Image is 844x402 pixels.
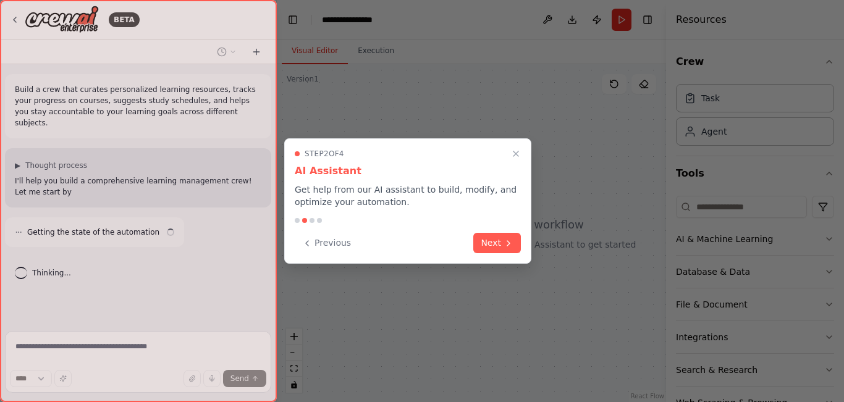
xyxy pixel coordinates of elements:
[509,146,523,161] button: Close walkthrough
[284,11,302,28] button: Hide left sidebar
[295,183,521,208] p: Get help from our AI assistant to build, modify, and optimize your automation.
[305,149,344,159] span: Step 2 of 4
[295,233,358,253] button: Previous
[295,164,521,178] h3: AI Assistant
[473,233,521,253] button: Next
